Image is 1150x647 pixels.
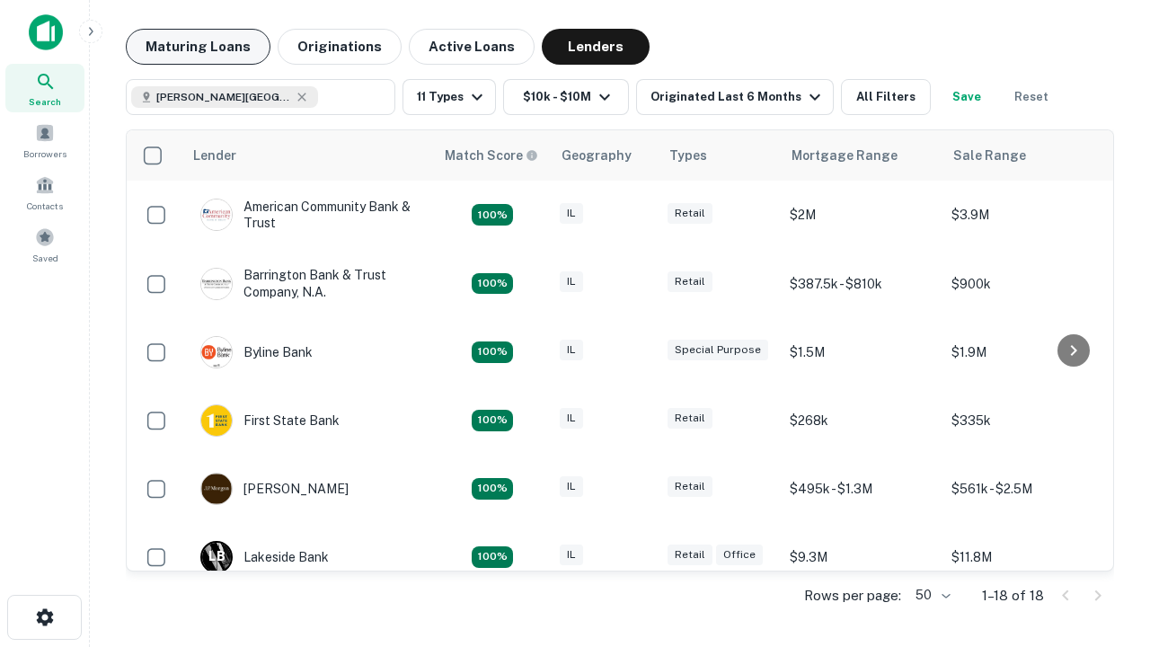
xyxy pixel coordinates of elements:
button: Save your search to get updates of matches that match your search criteria. [938,79,995,115]
iframe: Chat Widget [1060,503,1150,589]
div: Special Purpose [668,340,768,360]
td: $1.5M [781,318,942,386]
div: Matching Properties: 3, hasApolloMatch: undefined [472,478,513,500]
td: $387.5k - $810k [781,249,942,317]
div: Retail [668,271,712,292]
div: 50 [908,582,953,608]
div: Sale Range [953,145,1026,166]
div: Byline Bank [200,336,313,368]
div: Matching Properties: 2, hasApolloMatch: undefined [472,341,513,363]
button: $10k - $10M [503,79,629,115]
div: IL [560,203,583,224]
img: capitalize-icon.png [29,14,63,50]
a: Contacts [5,168,84,217]
span: Saved [32,251,58,265]
div: IL [560,408,583,429]
div: Matching Properties: 3, hasApolloMatch: undefined [472,546,513,568]
div: Retail [668,545,712,565]
div: IL [560,476,583,497]
div: Matching Properties: 2, hasApolloMatch: undefined [472,204,513,226]
img: picture [201,405,232,436]
div: Types [669,145,707,166]
img: picture [201,199,232,230]
td: $1.9M [942,318,1104,386]
td: $3.9M [942,181,1104,249]
td: $900k [942,249,1104,317]
p: Rows per page: [804,585,901,607]
td: $11.8M [942,523,1104,591]
div: First State Bank [200,404,340,437]
div: Lender [193,145,236,166]
div: Matching Properties: 3, hasApolloMatch: undefined [472,273,513,295]
div: Geography [562,145,632,166]
button: Maturing Loans [126,29,270,65]
div: Capitalize uses an advanced AI algorithm to match your search with the best lender. The match sco... [445,146,538,165]
div: IL [560,271,583,292]
button: Lenders [542,29,650,65]
td: $561k - $2.5M [942,455,1104,523]
div: Retail [668,408,712,429]
th: Mortgage Range [781,130,942,181]
button: All Filters [841,79,931,115]
span: [PERSON_NAME][GEOGRAPHIC_DATA], [GEOGRAPHIC_DATA] [156,89,291,105]
div: IL [560,545,583,565]
button: Active Loans [409,29,535,65]
div: Office [716,545,763,565]
td: $335k [942,386,1104,455]
th: Types [659,130,781,181]
button: 11 Types [402,79,496,115]
div: IL [560,340,583,360]
p: 1–18 of 18 [982,585,1044,607]
button: Reset [1003,79,1060,115]
th: Lender [182,130,434,181]
td: $9.3M [781,523,942,591]
th: Sale Range [942,130,1104,181]
button: Originations [278,29,402,65]
th: Geography [551,130,659,181]
div: Retail [668,476,712,497]
td: $495k - $1.3M [781,455,942,523]
td: $268k [781,386,942,455]
img: picture [201,337,232,368]
div: Mortgage Range [792,145,898,166]
button: Originated Last 6 Months [636,79,834,115]
div: Originated Last 6 Months [650,86,826,108]
td: $2M [781,181,942,249]
span: Search [29,94,61,109]
div: Lakeside Bank [200,541,329,573]
div: Barrington Bank & Trust Company, N.a. [200,267,416,299]
img: picture [201,474,232,504]
h6: Match Score [445,146,535,165]
img: picture [201,269,232,299]
th: Capitalize uses an advanced AI algorithm to match your search with the best lender. The match sco... [434,130,551,181]
div: Retail [668,203,712,224]
span: Borrowers [23,146,66,161]
a: Saved [5,220,84,269]
p: L B [208,547,225,566]
div: Matching Properties: 2, hasApolloMatch: undefined [472,410,513,431]
a: Search [5,64,84,112]
a: Borrowers [5,116,84,164]
div: [PERSON_NAME] [200,473,349,505]
span: Contacts [27,199,63,213]
div: American Community Bank & Trust [200,199,416,231]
